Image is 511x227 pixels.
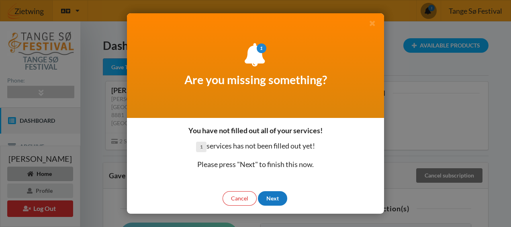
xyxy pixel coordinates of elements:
i: 1 [257,43,266,53]
div: Cancel [223,191,257,206]
p: services has not been filled out yet! [196,141,315,152]
p: Please press "Next" to finish this now. [196,159,315,170]
div: Are you missing something? [127,13,384,118]
h3: You have not filled out all of your services! [188,126,323,135]
span: 1 [196,142,207,152]
div: Next [258,191,287,206]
